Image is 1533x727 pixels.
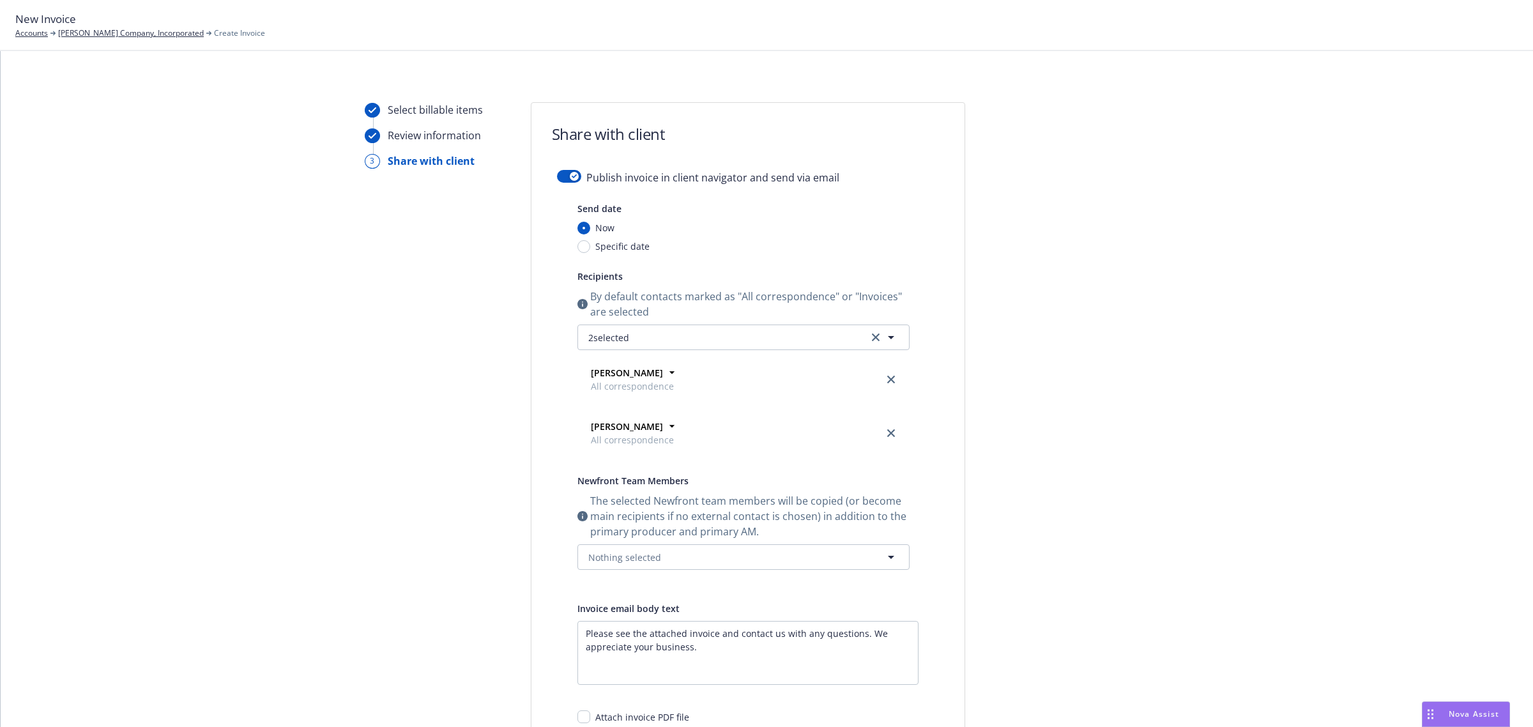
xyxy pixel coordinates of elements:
a: close [883,425,899,441]
span: Publish invoice in client navigator and send via email [586,170,839,185]
span: The selected Newfront team members will be copied (or become main recipients if no external conta... [590,493,910,539]
button: Nova Assist [1422,701,1510,727]
div: Select billable items [388,102,483,118]
span: Invoice email body text [577,602,680,615]
span: Create Invoice [214,27,265,39]
a: clear selection [868,330,883,345]
a: [PERSON_NAME] Company, Incorporated [58,27,204,39]
span: Nothing selected [588,551,661,564]
span: Now [595,221,614,234]
a: close [883,372,899,387]
button: Nothing selected [577,544,910,570]
h1: Share with client [552,123,666,144]
input: Now [577,222,590,234]
span: Recipients [577,270,623,282]
strong: [PERSON_NAME] [591,420,663,432]
span: By default contacts marked as "All correspondence" or "Invoices" are selected [590,289,910,319]
div: Attach invoice PDF file [595,710,689,724]
span: New Invoice [15,11,76,27]
div: Drag to move [1422,702,1438,726]
input: Specific date [577,240,590,253]
span: Nova Assist [1449,708,1499,719]
div: Share with client [388,153,475,169]
div: Review information [388,128,481,143]
span: All correspondence [591,433,674,447]
span: Newfront Team Members [577,475,689,487]
strong: [PERSON_NAME] [591,367,663,379]
textarea: Enter a description... [577,621,919,685]
span: 2 selected [588,331,629,344]
span: All correspondence [591,379,674,393]
div: 3 [365,154,380,169]
a: Accounts [15,27,48,39]
button: 2selectedclear selection [577,325,910,350]
span: Send date [577,203,622,215]
span: Specific date [595,240,650,253]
